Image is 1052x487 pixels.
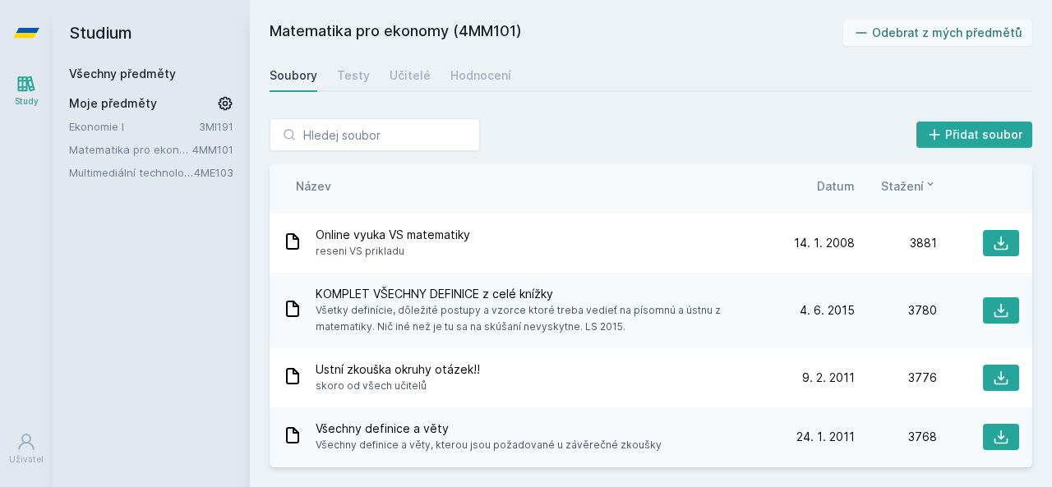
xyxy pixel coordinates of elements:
[796,429,855,445] span: 24. 1. 2011
[69,141,192,158] a: Matematika pro ekonomy
[296,177,331,195] button: Název
[270,20,843,46] h2: Matematika pro ekonomy (4MM101)
[916,122,1033,148] button: Přidat soubor
[316,243,470,260] span: reseni VS prikladu
[390,67,431,84] div: Učitelé
[337,59,370,92] a: Testy
[316,420,662,437] span: Všechny definice a věty
[390,59,431,92] a: Učitelé
[69,164,194,181] a: Multimediální technologie
[199,120,233,133] a: 3MI191
[337,67,370,84] div: Testy
[69,95,157,112] span: Moje předměty
[194,166,233,179] a: 4ME103
[270,59,317,92] a: Soubory
[450,59,511,92] a: Hodnocení
[3,66,49,116] a: Study
[817,177,855,195] button: Datum
[15,95,39,108] div: Study
[192,143,233,156] a: 4MM101
[3,424,49,474] a: Uživatel
[316,361,480,378] span: Ustní zkouška okruhy otázek!!
[800,302,855,319] span: 4. 6. 2015
[270,67,317,84] div: Soubory
[802,370,855,386] span: 9. 2. 2011
[855,370,937,386] div: 3776
[843,20,1033,46] button: Odebrat z mých předmětů
[794,235,855,251] span: 14. 1. 2008
[316,378,480,394] span: skoro od všech učitelů
[316,286,766,302] span: KOMPLET VŠECHNY DEFINICE z celé knížky
[316,437,662,453] span: Všechny definice a věty, kterou jsou požadované u závěrečné zkoušky
[881,177,937,195] button: Stažení
[450,67,511,84] div: Hodnocení
[855,302,937,319] div: 3780
[881,177,924,195] span: Stažení
[855,235,937,251] div: 3881
[855,429,937,445] div: 3768
[69,118,199,135] a: Ekonomie I
[69,67,176,80] a: Všechny předměty
[270,118,480,151] input: Hledej soubor
[9,453,44,466] div: Uživatel
[316,227,470,243] span: Online vyuka VS matematiky
[316,302,766,335] span: Všetky definície, dôležité postupy a vzorce ktoré treba vedieť na písomnú a ústnu z matematiky. N...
